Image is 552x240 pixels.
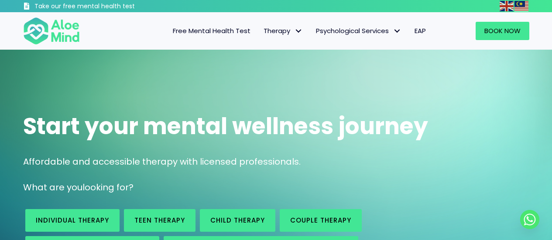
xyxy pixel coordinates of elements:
a: TherapyTherapy: submenu [257,22,309,40]
a: Individual therapy [25,209,120,232]
a: Take our free mental health test [23,2,182,12]
a: EAP [408,22,432,40]
span: Therapy: submenu [292,25,305,37]
img: Aloe mind Logo [23,17,80,45]
h3: Take our free mental health test [34,2,182,11]
a: Malay [514,1,529,11]
a: Whatsapp [520,210,539,229]
span: Psychological Services: submenu [391,25,404,37]
a: Couple therapy [280,209,362,232]
a: English [500,1,514,11]
span: Individual therapy [36,216,109,225]
a: Child Therapy [200,209,275,232]
img: ms [514,1,528,11]
span: Psychological Services [316,26,401,35]
a: Psychological ServicesPsychological Services: submenu [309,22,408,40]
span: Book Now [484,26,521,35]
span: Couple therapy [290,216,351,225]
nav: Menu [91,22,432,40]
a: Teen Therapy [124,209,195,232]
a: Book Now [476,22,529,40]
span: EAP [415,26,426,35]
a: Free Mental Health Test [166,22,257,40]
span: Start your mental wellness journey [23,110,428,142]
p: Affordable and accessible therapy with licensed professionals. [23,155,529,168]
span: Free Mental Health Test [173,26,250,35]
img: en [500,1,514,11]
span: Child Therapy [210,216,265,225]
span: What are you [23,181,82,193]
span: Teen Therapy [134,216,185,225]
span: Therapy [264,26,303,35]
span: looking for? [82,181,134,193]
